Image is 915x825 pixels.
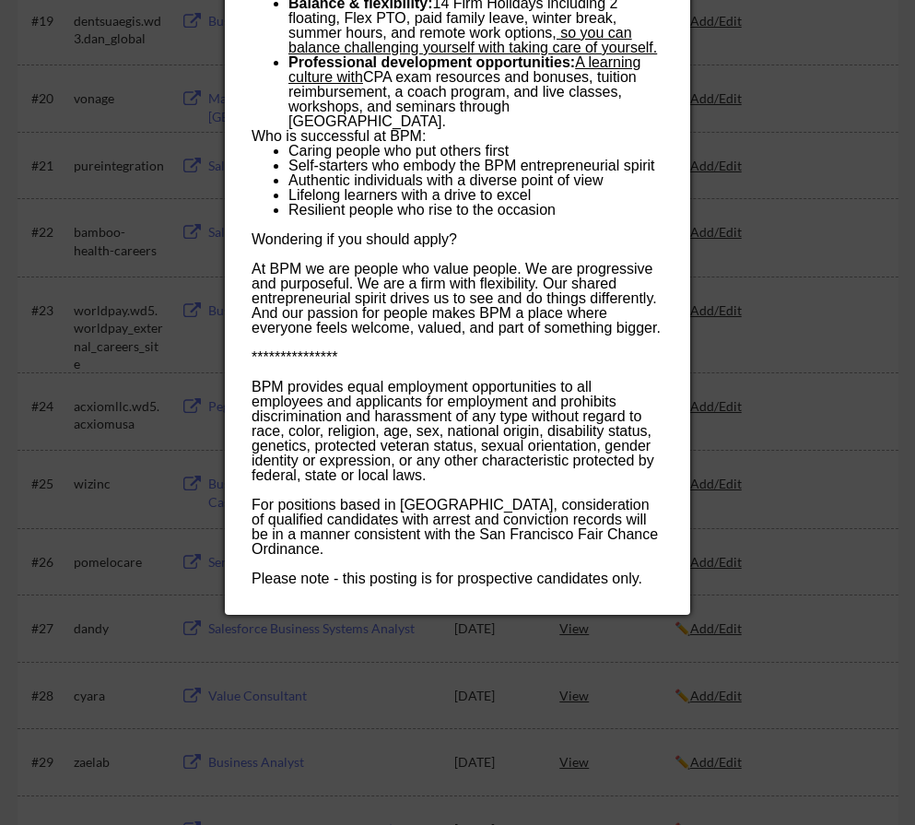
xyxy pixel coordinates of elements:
[252,498,663,557] div: For positions based in [GEOGRAPHIC_DATA], consideration of qualified candidates with arrest and c...
[252,129,663,144] h3: Who is successful at BPM:
[252,380,663,483] div: BPM provides equal employment opportunities to all employees and applicants for employment and pr...
[288,188,663,203] li: Lifelong learners with a drive to excel
[288,159,663,173] li: Self-starters who embody the BPM entrepreneurial spirit
[252,232,663,247] div: Wondering if you should apply?
[288,54,575,70] b: Professional development opportunities:
[288,144,663,159] li: Caring people who put others first
[252,572,663,616] div: Please note - this posting is for prospective candidates only. Unsolicited third-party resume sub...
[252,262,663,336] div: At BPM we are people who value people. We are progressive and purposeful. We are a firm with flex...
[288,173,663,188] li: Authentic individuals with a diverse point of view
[288,55,663,129] li: CPA exam resources and bonuses, tuition reimbursement, a coach program, and live classes, worksho...
[288,203,663,218] li: Resilient people who rise to the occasion
[288,25,657,55] u: , so you can balance challenging yourself with taking care of yourself.
[288,54,640,85] u: A learning culture with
